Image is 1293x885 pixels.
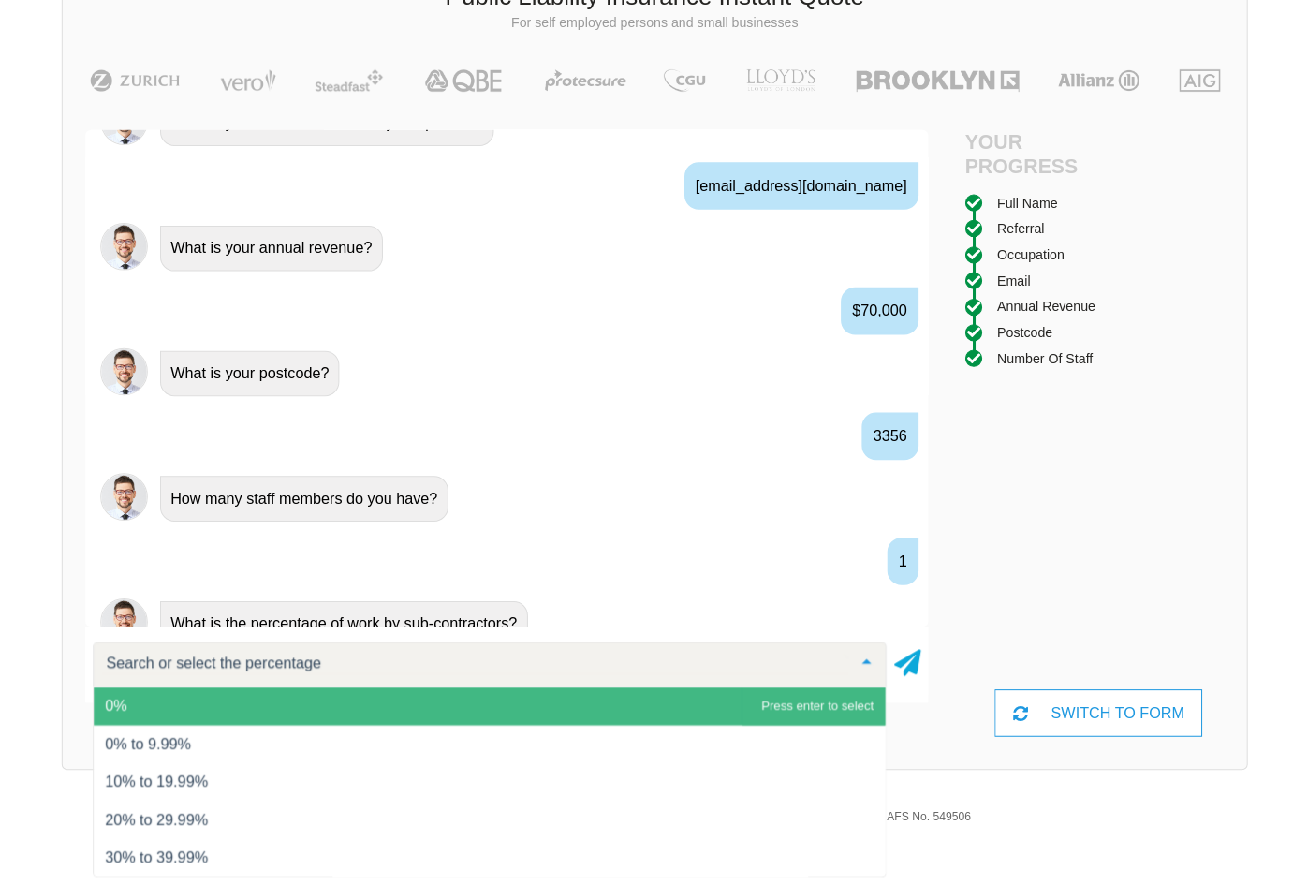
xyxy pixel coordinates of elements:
div: How many staff members do you have? [158,470,443,515]
img: Zurich | Public Liability Insurance [81,68,186,91]
img: Steadfast | Public Liability Insurance [303,68,386,91]
div: Referral [985,215,1032,236]
img: Chatbot | PLI [99,344,146,391]
div: Email [985,267,1018,288]
input: Search or select the percentage [100,646,837,665]
div: Annual Revenue [985,292,1082,313]
div: What is your postcode? [158,347,335,391]
img: CGU | Public Liability Insurance [648,68,704,91]
img: Protecsure | Public Liability Insurance [531,68,625,91]
h4: Your Progress [953,128,1085,175]
img: Brooklyn | Public Liability Insurance [838,68,1013,91]
div: $70,000 [830,284,907,331]
div: What is the percentage of work by sub-contractors? [158,594,522,639]
div: 1 [876,531,907,578]
div: Occupation [985,242,1051,262]
img: Allianz | Public Liability Insurance [1036,68,1135,91]
div: 3356 [851,407,907,454]
span: 0% [104,689,125,705]
span: 0% to 9.99% [104,727,189,743]
img: Chatbot | PLI [99,220,146,267]
img: Chatbot | PLI [99,591,146,638]
span: 30% to 39.99% [104,839,206,855]
img: AIG | Public Liability Insurance [1157,68,1212,91]
span: 20% to 29.99% [104,802,206,818]
div: Full Name [985,190,1045,211]
div: SWITCH TO FORM [982,681,1187,728]
div: Number of staff [985,344,1080,364]
div: Postcode [985,318,1039,339]
p: For self employed persons and small businesses [76,14,1217,33]
img: LLOYD's | Public Liability Insurance [727,68,816,91]
img: Vero | Public Liability Insurance [209,68,281,91]
span: 10% to 19.99% [104,764,206,780]
img: QBE | Public Liability Insurance [408,68,509,91]
div: [EMAIL_ADDRESS][DOMAIN_NAME] [676,160,907,207]
img: Chatbot | PLI [99,467,146,514]
div: What is your annual revenue? [158,223,378,268]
